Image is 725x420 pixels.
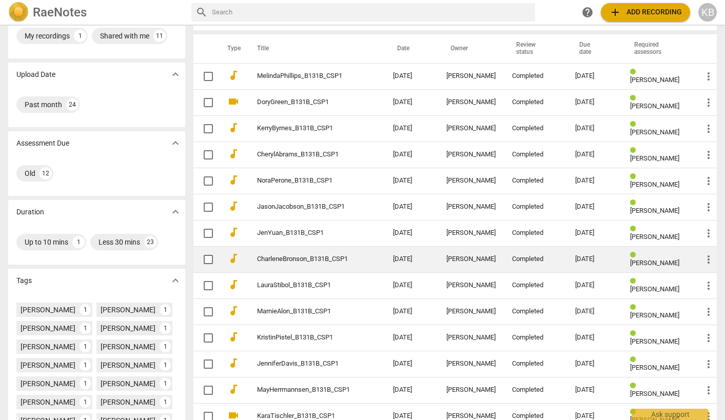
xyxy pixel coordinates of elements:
[99,237,140,247] div: Less 30 mins
[702,306,715,318] span: more_vert
[446,229,496,237] div: [PERSON_NAME]
[512,151,559,158] div: Completed
[385,89,438,115] td: [DATE]
[101,397,155,407] div: [PERSON_NAME]
[630,277,640,285] span: Review status: completed
[512,308,559,315] div: Completed
[168,204,183,219] button: Show more
[25,168,35,178] div: Old
[25,237,68,247] div: Up to 10 mins
[21,360,75,370] div: [PERSON_NAME]
[438,34,504,63] th: Owner
[21,305,75,315] div: [PERSON_NAME]
[575,334,614,342] div: [DATE]
[168,67,183,82] button: Show more
[446,334,496,342] div: [PERSON_NAME]
[160,396,171,408] div: 1
[575,229,614,237] div: [DATE]
[80,378,91,389] div: 1
[630,76,679,84] span: [PERSON_NAME]
[630,68,640,76] span: Review status: completed
[169,274,182,287] span: expand_more
[446,386,496,394] div: [PERSON_NAME]
[702,227,715,239] span: more_vert
[702,358,715,370] span: more_vert
[446,125,496,132] div: [PERSON_NAME]
[512,98,559,106] div: Completed
[227,278,240,291] span: audiotrack
[630,147,640,154] span: Review status: completed
[630,356,640,364] span: Review status: completed
[160,304,171,315] div: 1
[512,282,559,289] div: Completed
[385,298,438,325] td: [DATE]
[575,255,614,263] div: [DATE]
[169,68,182,81] span: expand_more
[446,308,496,315] div: [PERSON_NAME]
[575,412,614,420] div: [DATE]
[601,3,690,22] button: Upload
[212,4,531,21] input: Search
[698,3,717,22] button: KB
[446,360,496,368] div: [PERSON_NAME]
[33,5,87,19] h2: RaeNotes
[630,199,640,207] span: Review status: completed
[40,167,52,179] div: 12
[512,386,559,394] div: Completed
[385,246,438,272] td: [DATE]
[101,378,155,389] div: [PERSON_NAME]
[101,305,155,315] div: [PERSON_NAME]
[80,304,91,315] div: 1
[567,34,622,63] th: Due date
[257,151,356,158] a: CherylAbrams_B131B_CSP1
[21,397,75,407] div: [PERSON_NAME]
[21,342,75,352] div: [PERSON_NAME]
[257,255,356,263] a: CharleneBronson_B131B_CSP1
[630,102,679,110] span: [PERSON_NAME]
[16,207,44,217] p: Duration
[630,408,640,416] span: Review status: completed
[575,360,614,368] div: [DATE]
[575,386,614,394] div: [DATE]
[702,96,715,109] span: more_vert
[446,255,496,263] div: [PERSON_NAME]
[512,334,559,342] div: Completed
[630,390,679,397] span: [PERSON_NAME]
[385,34,438,63] th: Date
[630,207,679,214] span: [PERSON_NAME]
[227,226,240,238] span: audiotrack
[385,142,438,168] td: [DATE]
[630,311,679,319] span: [PERSON_NAME]
[512,412,559,420] div: Completed
[257,177,356,185] a: NoraPerone_B131B_CSP1
[257,386,356,394] a: MayHerrmannsen_B131B_CSP1
[512,72,559,80] div: Completed
[702,279,715,292] span: more_vert
[80,341,91,352] div: 1
[257,98,356,106] a: DoryGreen_B131B_CSP1
[257,203,356,211] a: JasonJacobson_B131B_CSP1
[385,377,438,403] td: [DATE]
[16,69,55,80] p: Upload Date
[257,360,356,368] a: JenniferDavis_B131B_CSP1
[446,282,496,289] div: [PERSON_NAME]
[702,384,715,396] span: more_vert
[446,412,496,420] div: [PERSON_NAME]
[578,3,597,22] a: Help
[385,194,438,220] td: [DATE]
[385,63,438,89] td: [DATE]
[160,341,171,352] div: 1
[702,201,715,213] span: more_vert
[21,323,75,333] div: [PERSON_NAME]
[575,72,614,80] div: [DATE]
[227,383,240,395] span: audiotrack
[512,203,559,211] div: Completed
[630,121,640,128] span: Review status: completed
[16,138,69,149] p: Assessment Due
[227,252,240,265] span: audiotrack
[702,175,715,187] span: more_vert
[227,148,240,160] span: audiotrack
[160,359,171,371] div: 1
[446,72,496,80] div: [PERSON_NAME]
[504,34,567,63] th: Review status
